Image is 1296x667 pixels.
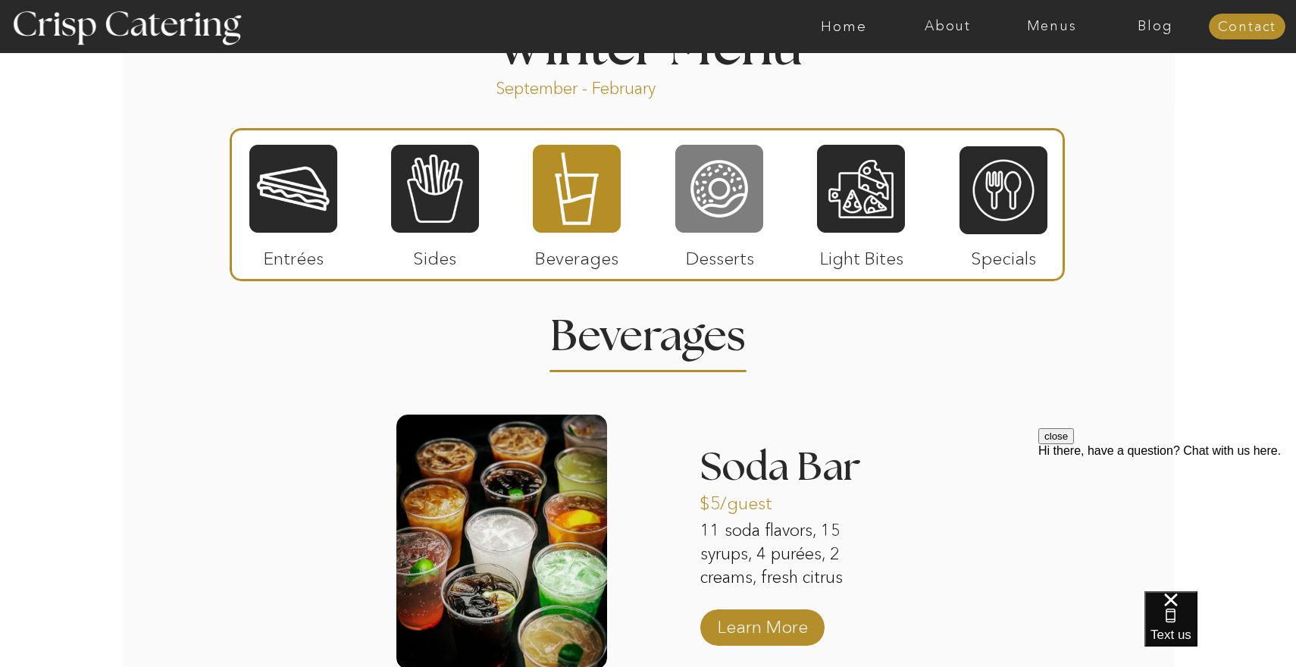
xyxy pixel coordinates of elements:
p: Entrées [243,233,344,277]
a: Learn More [712,601,813,645]
p: Specials [953,233,1053,277]
p: Desserts [669,233,770,277]
iframe: podium webchat widget bubble [1144,591,1296,667]
iframe: podium webchat widget prompt [1038,428,1296,610]
a: Blog [1103,19,1207,34]
p: 11 soda flavors, 15 syrups, 4 purées, 2 creams, fresh citrus [700,519,889,592]
h2: Beverages [549,315,747,345]
a: Contact [1209,20,1285,35]
p: Beverages [526,233,627,277]
a: Home [792,19,896,34]
p: September - February [496,77,704,95]
p: $5/guest [700,478,800,521]
p: Light Bites [811,233,912,277]
h3: Soda Bar [700,448,911,490]
h1: Winter Menu [437,22,859,67]
a: About [896,19,1000,34]
a: Menus [1000,19,1103,34]
p: Sides [384,233,485,277]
